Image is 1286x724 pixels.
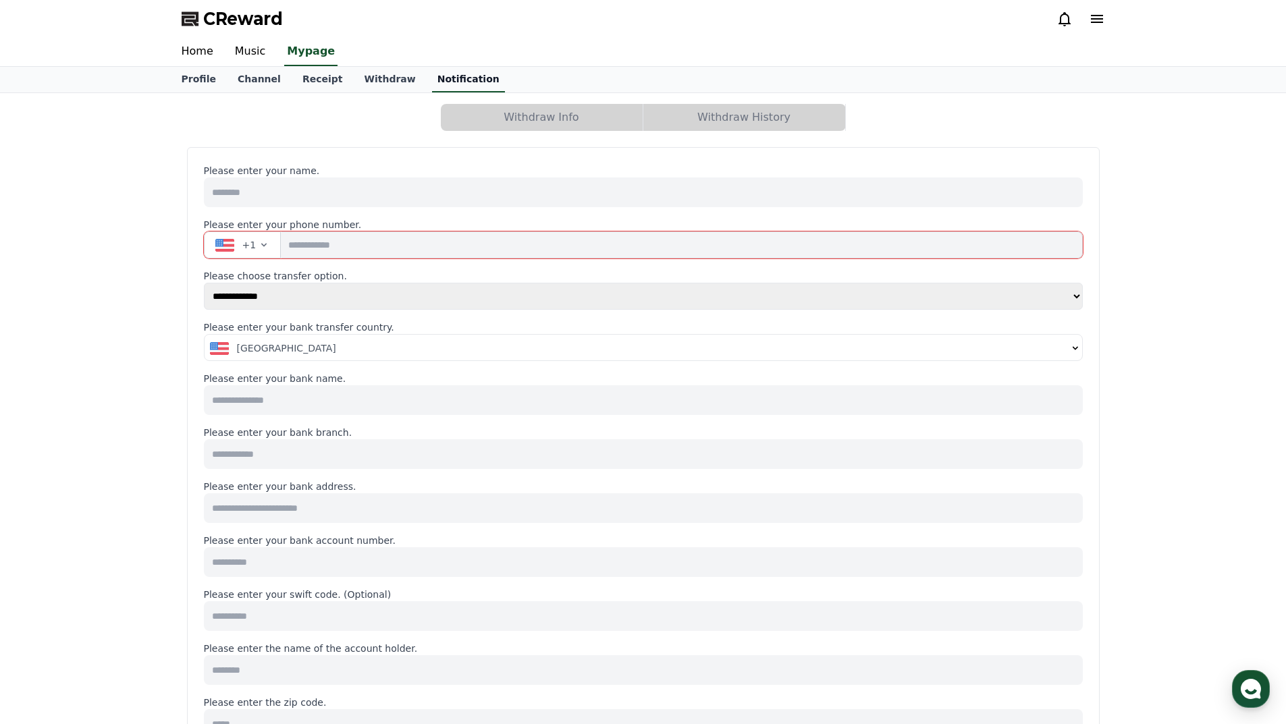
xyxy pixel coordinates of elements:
[204,269,1083,283] p: Please choose transfer option.
[204,164,1083,177] p: Please enter your name.
[242,238,257,252] span: +1
[204,426,1083,439] p: Please enter your bank branch.
[182,8,283,30] a: CReward
[89,428,174,462] a: Messages
[292,67,354,92] a: Receipt
[227,67,292,92] a: Channel
[174,428,259,462] a: Settings
[171,67,227,92] a: Profile
[441,104,643,131] button: Withdraw Info
[643,104,846,131] a: Withdraw History
[237,341,336,355] span: [GEOGRAPHIC_DATA]
[200,448,233,459] span: Settings
[643,104,845,131] button: Withdraw History
[204,642,1083,655] p: Please enter the name of the account holder.
[224,38,277,66] a: Music
[204,588,1083,601] p: Please enter your swift code. (Optional)
[204,372,1083,385] p: Please enter your bank name.
[204,218,1083,231] p: Please enter your phone number.
[432,67,505,92] a: Notification
[112,449,152,460] span: Messages
[204,696,1083,709] p: Please enter the zip code.
[34,448,58,459] span: Home
[284,38,338,66] a: Mypage
[171,38,224,66] a: Home
[204,321,1083,334] p: Please enter your bank transfer country.
[204,480,1083,493] p: Please enter your bank address.
[353,67,426,92] a: Withdraw
[204,534,1083,547] p: Please enter your bank account number.
[4,428,89,462] a: Home
[203,8,283,30] span: CReward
